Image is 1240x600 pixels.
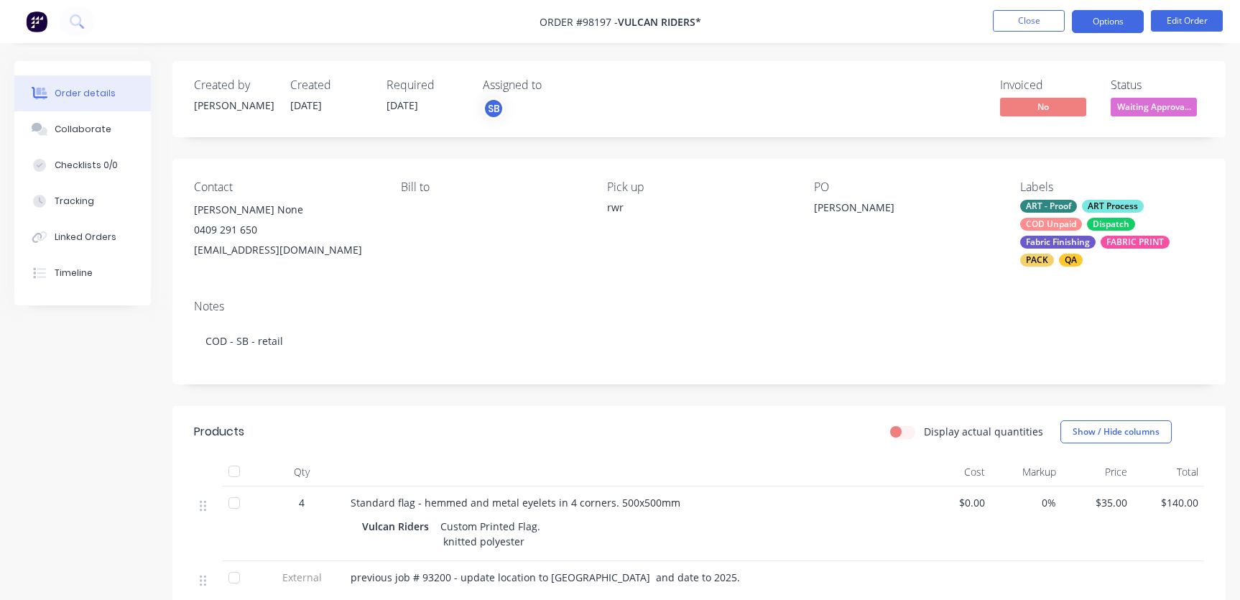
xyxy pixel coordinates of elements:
span: 0% [996,495,1056,510]
div: [PERSON_NAME] [814,200,994,220]
div: Timeline [55,267,93,280]
div: QA [1059,254,1083,267]
div: PACK [1020,254,1054,267]
div: Products [194,423,244,440]
button: Tracking [14,183,151,219]
button: Linked Orders [14,219,151,255]
div: Markup [991,458,1062,486]
div: Pick up [607,180,791,194]
div: ART Process [1082,200,1144,213]
span: No [1000,98,1086,116]
span: Waiting Approva... [1111,98,1197,116]
button: Collaborate [14,111,151,147]
span: $0.00 [925,495,985,510]
div: Qty [259,458,345,486]
button: Timeline [14,255,151,291]
div: Cost [920,458,991,486]
div: Price [1062,458,1133,486]
div: ART - Proof [1020,200,1077,213]
div: Linked Orders [55,231,116,244]
div: Required [387,78,466,92]
div: FABRIC PRINT [1101,236,1170,249]
div: Bill to [401,180,585,194]
span: [DATE] [290,98,322,112]
div: Status [1111,78,1204,92]
span: Order #98197 - [540,15,618,29]
span: 4 [299,495,305,510]
div: [PERSON_NAME] None [194,200,378,220]
div: Invoiced [1000,78,1093,92]
div: 0409 291 650 [194,220,378,240]
div: Assigned to [483,78,626,92]
button: Options [1072,10,1144,33]
div: Notes [194,300,1204,313]
img: Factory [26,11,47,32]
span: Vulcan Riders* [618,15,701,29]
button: Show / Hide columns [1060,420,1172,443]
button: Close [993,10,1065,32]
span: [DATE] [387,98,418,112]
div: Contact [194,180,378,194]
button: Order details [14,75,151,111]
div: Fabric Finishing [1020,236,1096,249]
div: COD Unpaid [1020,218,1082,231]
button: Waiting Approva... [1111,98,1197,119]
button: Edit Order [1151,10,1223,32]
div: Created by [194,78,273,92]
span: $35.00 [1068,495,1127,510]
label: Display actual quantities [924,424,1043,439]
button: SB [483,98,504,119]
span: Standard flag - hemmed and metal eyelets in 4 corners. 500x500mm [351,496,680,509]
button: Checklists 0/0 [14,147,151,183]
div: [PERSON_NAME] None0409 291 650[EMAIL_ADDRESS][DOMAIN_NAME] [194,200,378,260]
div: [PERSON_NAME] [194,98,273,113]
div: Custom Printed Flag. knitted polyester [435,516,546,552]
span: $140.00 [1139,495,1198,510]
div: COD - SB - retail [194,319,1204,363]
div: Created [290,78,369,92]
div: Collaborate [55,123,111,136]
div: Total [1133,458,1204,486]
div: Checklists 0/0 [55,159,118,172]
div: Dispatch [1087,218,1135,231]
span: External [264,570,339,585]
div: Vulcan Riders [362,516,435,537]
div: Tracking [55,195,94,208]
div: PO [814,180,998,194]
div: [EMAIL_ADDRESS][DOMAIN_NAME] [194,240,378,260]
div: Order details [55,87,116,100]
div: rwr [607,200,791,215]
div: Labels [1020,180,1204,194]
